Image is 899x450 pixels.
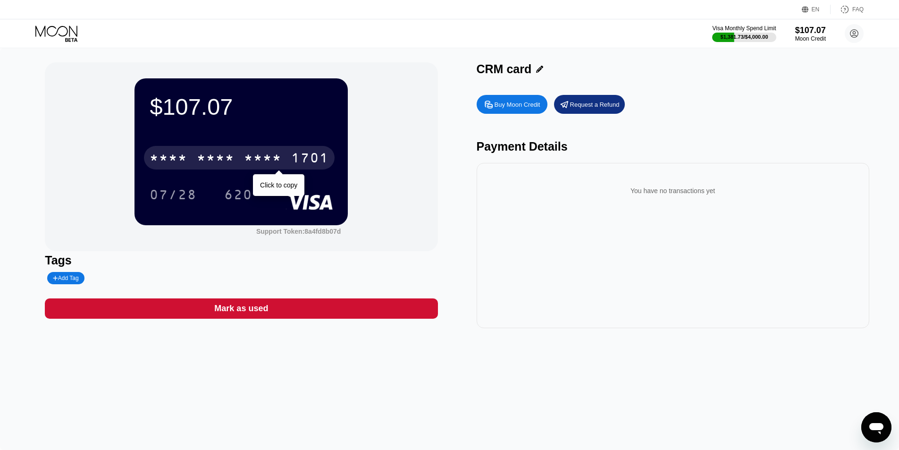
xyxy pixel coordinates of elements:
[795,25,826,42] div: $107.07Moon Credit
[484,178,862,204] div: You have no transactions yet
[224,188,252,204] div: 620
[712,25,776,42] div: Visa Monthly Spend Limit$1,381.73/$4,000.00
[802,5,831,14] div: EN
[45,298,437,319] div: Mark as used
[214,303,268,314] div: Mark as used
[477,95,547,114] div: Buy Moon Credit
[256,228,341,235] div: Support Token:8a4fd8b07d
[570,101,620,109] div: Request a Refund
[795,35,826,42] div: Moon Credit
[45,254,437,267] div: Tags
[143,183,204,206] div: 07/28
[712,25,776,32] div: Visa Monthly Spend Limit
[721,34,768,40] div: $1,381.73 / $4,000.00
[812,6,820,13] div: EN
[256,228,341,235] div: Support Token: 8a4fd8b07d
[554,95,625,114] div: Request a Refund
[852,6,864,13] div: FAQ
[150,93,333,120] div: $107.07
[861,412,891,442] iframe: Button to launch messaging window
[831,5,864,14] div: FAQ
[477,62,532,76] div: CRM card
[795,25,826,35] div: $107.07
[477,140,869,153] div: Payment Details
[47,272,84,284] div: Add Tag
[217,183,260,206] div: 620
[53,275,78,281] div: Add Tag
[260,181,297,189] div: Click to copy
[150,188,197,204] div: 07/28
[291,152,329,167] div: 1701
[495,101,540,109] div: Buy Moon Credit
